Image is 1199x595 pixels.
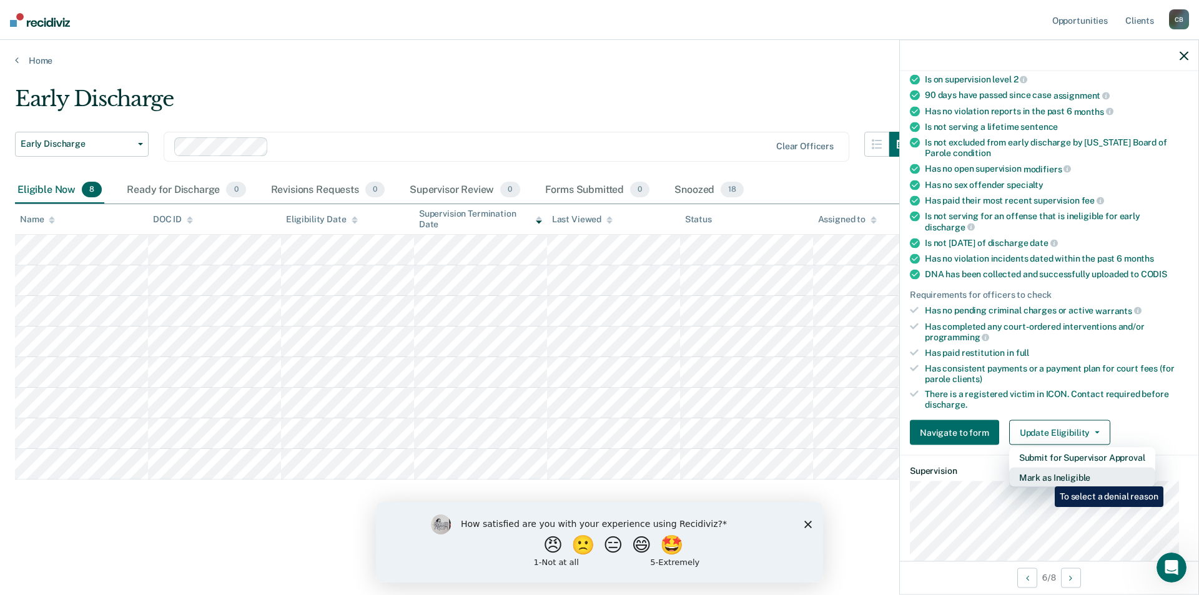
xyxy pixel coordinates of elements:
span: sentence [1020,122,1058,132]
span: date [1030,238,1057,248]
div: Is on supervision level [925,74,1188,85]
div: Is not excluded from early discharge by [US_STATE] Board of Parole [925,137,1188,159]
div: Clear officers [776,141,834,152]
span: 0 [365,182,385,198]
iframe: Intercom live chat [1157,553,1187,583]
div: Revisions Requests [269,177,387,204]
div: Supervision Termination Date [419,209,542,230]
div: Eligibility Date [286,214,358,225]
span: discharge [925,222,975,232]
button: Navigate to form [910,420,999,445]
div: 6 / 8 [900,561,1198,594]
span: 0 [500,182,520,198]
button: Next Opportunity [1061,568,1081,588]
div: DOC ID [153,214,193,225]
button: Previous Opportunity [1017,568,1037,588]
span: 18 [721,182,744,198]
div: Has paid restitution in [925,348,1188,358]
span: months [1074,106,1113,116]
a: Navigate to form [910,420,1004,445]
span: 0 [630,182,649,198]
div: C B [1169,9,1189,29]
div: Has paid their most recent supervision [925,195,1188,206]
span: full [1016,348,1029,358]
span: modifiers [1024,164,1072,174]
div: Ready for Discharge [124,177,248,204]
span: Early Discharge [21,139,133,149]
span: 0 [226,182,245,198]
span: months [1124,253,1154,263]
div: Last Viewed [552,214,613,225]
div: DNA has been collected and successfully uploaded to [925,269,1188,280]
div: Has no violation reports in the past 6 [925,106,1188,117]
span: condition [953,148,991,158]
div: Requirements for officers to check [910,290,1188,300]
div: Has completed any court-ordered interventions and/or [925,321,1188,342]
iframe: Survey by Kim from Recidiviz [376,502,823,583]
a: Home [15,55,1184,66]
button: Submit for Supervisor Approval [1009,447,1155,467]
div: 90 days have passed since case [925,90,1188,101]
div: Snoozed [672,177,746,204]
span: warrants [1095,305,1142,315]
div: Eligible Now [15,177,104,204]
dt: Supervision [910,465,1188,476]
span: CODIS [1141,269,1167,279]
div: Assigned to [818,214,877,225]
div: Status [685,214,712,225]
div: Has no open supervision [925,164,1188,175]
div: Early Discharge [15,86,914,122]
span: fee [1082,195,1104,205]
span: clients) [952,373,982,383]
div: Has consistent payments or a payment plan for court fees (for parole [925,363,1188,384]
span: 2 [1014,74,1028,84]
span: discharge. [925,400,967,410]
div: There is a registered victim in ICON. Contact required before [925,389,1188,410]
button: Update Eligibility [1009,420,1110,445]
button: Mark as Ineligible [1009,467,1155,487]
span: assignment [1053,91,1110,101]
div: Is not serving for an offense that is ineligible for early [925,211,1188,232]
div: Is not serving a lifetime [925,122,1188,132]
div: Has no sex offender [925,179,1188,190]
div: Forms Submitted [543,177,653,204]
div: Supervisor Review [407,177,523,204]
img: Recidiviz [10,13,70,27]
div: Has no violation incidents dated within the past 6 [925,253,1188,264]
div: Is not [DATE] of discharge [925,237,1188,248]
div: Has no pending criminal charges or active [925,305,1188,317]
span: specialty [1007,179,1044,189]
span: programming [925,332,989,342]
span: 8 [82,182,102,198]
div: Name [20,214,55,225]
